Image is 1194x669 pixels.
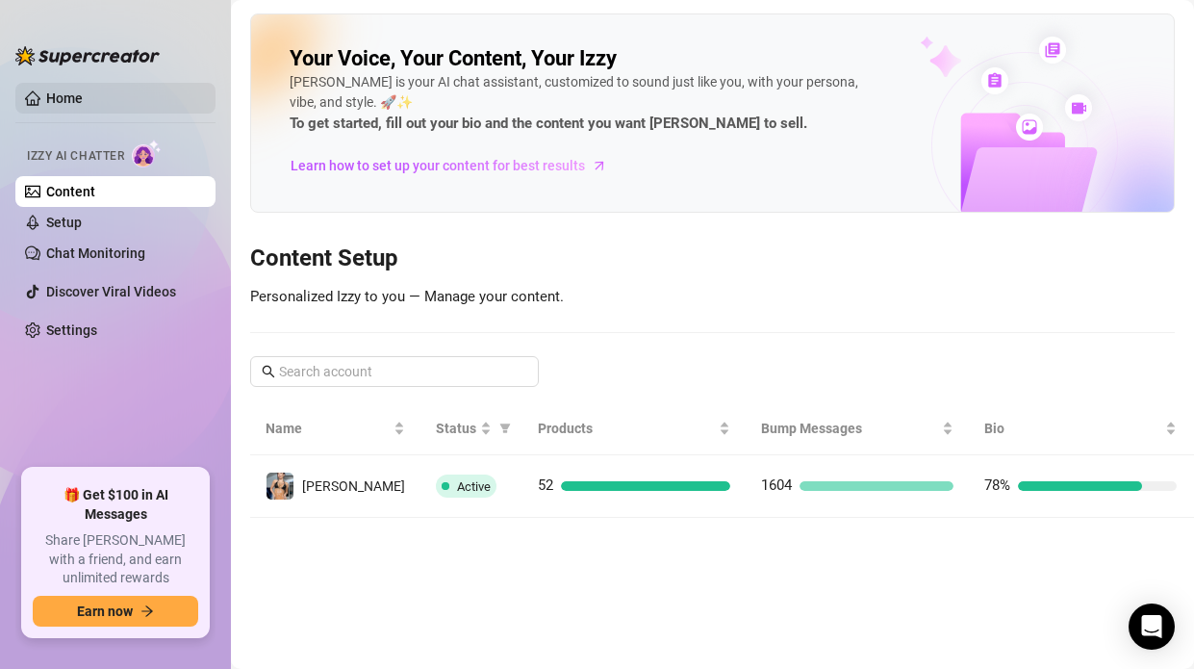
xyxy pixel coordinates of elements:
[46,322,97,338] a: Settings
[46,245,145,261] a: Chat Monitoring
[140,605,154,618] span: arrow-right
[27,147,124,166] span: Izzy AI Chatter
[77,604,133,619] span: Earn now
[746,402,969,455] th: Bump Messages
[290,45,617,72] h2: Your Voice, Your Content, Your Izzy
[495,414,515,443] span: filter
[33,531,198,588] span: Share [PERSON_NAME] with a friend, and earn unlimited rewards
[262,365,275,378] span: search
[457,479,491,494] span: Active
[267,473,293,500] img: Veronica
[538,476,553,494] span: 52
[250,402,420,455] th: Name
[1129,604,1175,650] div: Open Intercom Messenger
[290,115,807,132] strong: To get started, fill out your bio and the content you want [PERSON_NAME] to sell.
[290,72,867,136] div: [PERSON_NAME] is your AI chat assistant, customized to sound just like you, with your persona, vi...
[46,90,83,106] a: Home
[33,486,198,524] span: 🎁 Get $100 in AI Messages
[291,155,585,176] span: Learn how to set up your content for best results
[46,215,82,230] a: Setup
[522,402,746,455] th: Products
[15,46,160,65] img: logo-BBDzfeDw.svg
[876,15,1174,212] img: ai-chatter-content-library-cLFOSyPT.png
[420,402,522,455] th: Status
[132,140,162,167] img: AI Chatter
[46,184,95,199] a: Content
[266,418,390,439] span: Name
[984,476,1010,494] span: 78%
[499,423,511,434] span: filter
[761,418,938,439] span: Bump Messages
[302,478,405,494] span: [PERSON_NAME]
[250,288,564,305] span: Personalized Izzy to you — Manage your content.
[46,284,176,299] a: Discover Viral Videos
[761,476,792,494] span: 1604
[436,418,476,439] span: Status
[290,150,622,181] a: Learn how to set up your content for best results
[969,402,1192,455] th: Bio
[33,596,198,627] button: Earn nowarrow-right
[590,156,609,175] span: arrow-right
[279,361,512,382] input: Search account
[250,244,1175,274] h3: Content Setup
[538,418,715,439] span: Products
[984,418,1161,439] span: Bio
